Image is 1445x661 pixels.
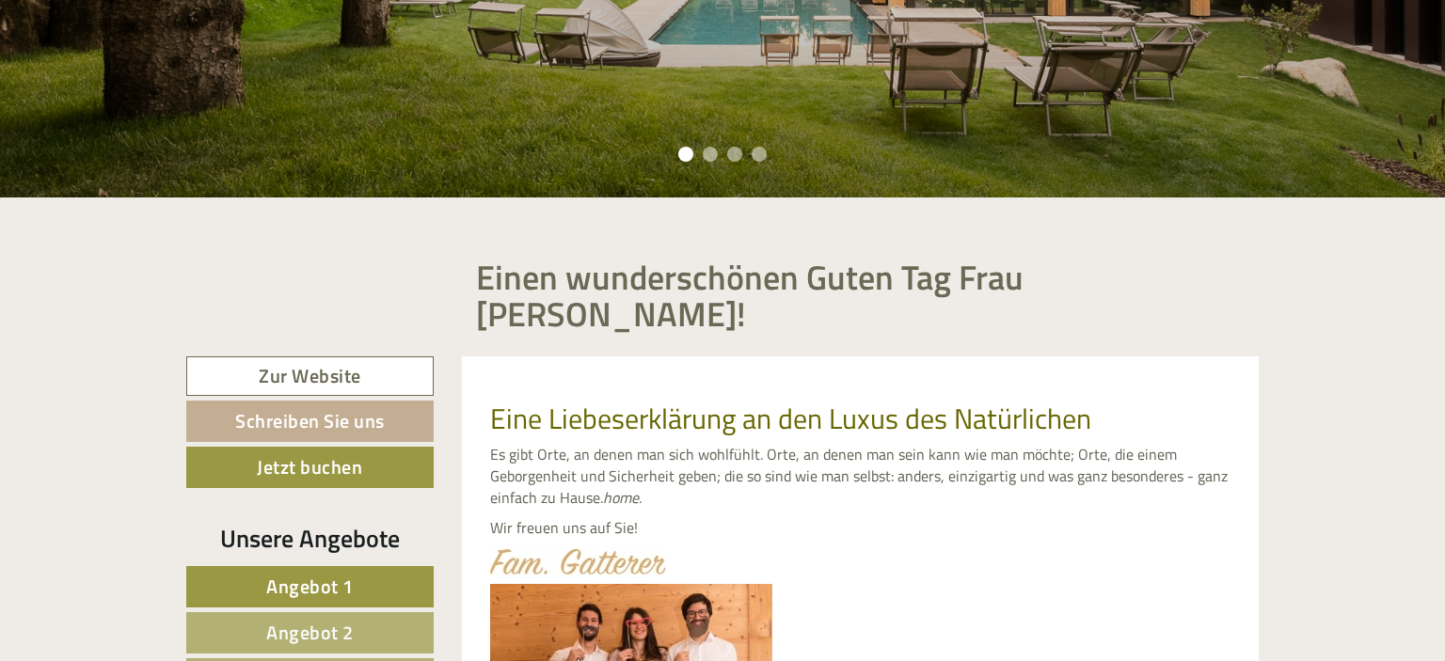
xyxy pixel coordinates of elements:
a: Jetzt buchen [186,447,434,488]
span: Eine Liebeserklärung an den Luxus des Natürlichen [490,397,1091,440]
div: Unsere Angebote [186,521,434,556]
img: image [490,548,666,574]
p: Es gibt Orte, an denen man sich wohlfühlt. Orte, an denen man sein kann wie man möchte; Orte, die... [490,444,1231,509]
h1: Einen wunderschönen Guten Tag Frau [PERSON_NAME]! [476,259,1246,333]
p: Wir freuen uns auf Sie! [490,517,1231,539]
span: Angebot 2 [266,618,354,647]
a: Schreiben Sie uns [186,401,434,442]
a: Zur Website [186,356,434,397]
em: home. [603,486,642,509]
span: Angebot 1 [266,572,354,601]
